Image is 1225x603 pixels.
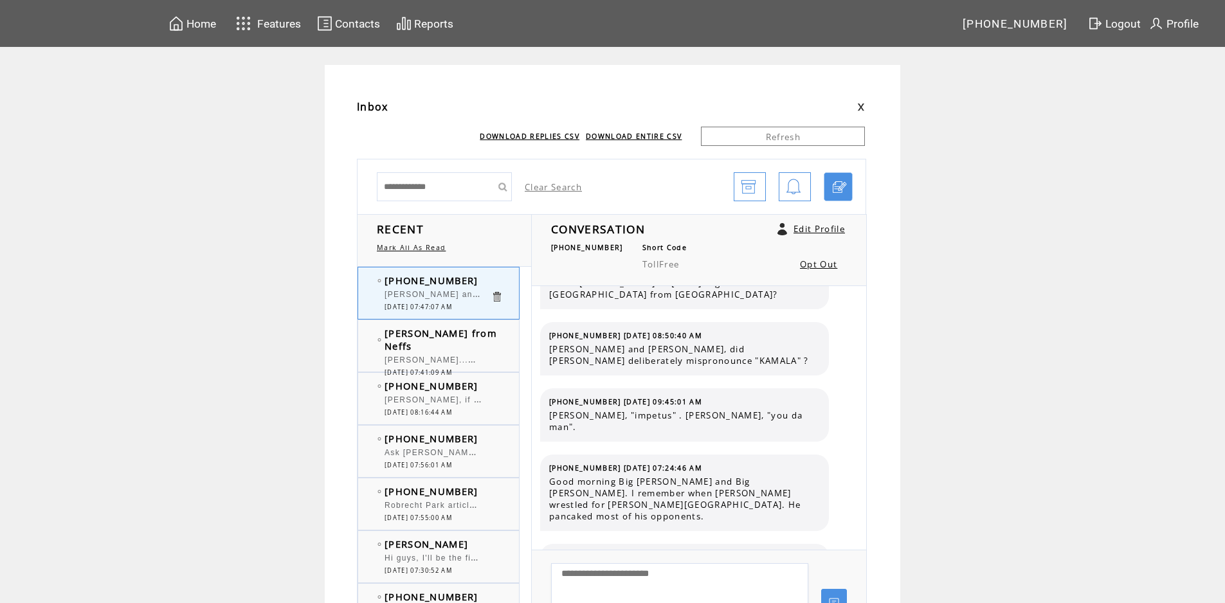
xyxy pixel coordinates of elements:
[385,368,452,377] span: [DATE] 07:41:09 AM
[385,485,478,498] span: [PHONE_NUMBER]
[377,543,381,546] img: bulletEmpty.png
[377,221,424,237] span: RECENT
[315,14,382,33] a: Contacts
[377,437,381,440] img: bulletEmpty.png
[377,490,381,493] img: bulletEmpty.png
[385,274,478,287] span: [PHONE_NUMBER]
[701,127,865,146] a: Refresh
[385,550,1122,563] span: Hi guys, I'll be the first-- Why is there this much hoopla for that man but NONE for children/tea...
[549,397,702,406] span: [PHONE_NUMBER] [DATE] 09:45:01 AM
[317,15,332,32] img: contacts.svg
[786,173,801,202] img: bell.png
[794,223,845,235] a: Edit Profile
[394,14,455,33] a: Reports
[549,410,819,433] span: [PERSON_NAME], "impetus" . [PERSON_NAME], "you da man".
[357,100,388,114] span: Inbox
[586,132,682,141] a: DOWNLOAD ENTIRE CSV
[385,498,574,510] span: Robrecht Park article [URL][DOMAIN_NAME]
[257,17,301,30] span: Features
[385,566,452,575] span: [DATE] 07:30:52 AM
[385,461,452,469] span: [DATE] 07:56:01 AM
[377,243,446,252] a: Mark All As Read
[230,11,303,36] a: Features
[396,15,412,32] img: chart.svg
[385,352,973,365] span: [PERSON_NAME]...Dirty [PERSON_NAME]..Easy for me. An actor we both have watched extensively...[PE...
[385,408,452,417] span: [DATE] 08:16:44 AM
[167,14,218,33] a: Home
[741,173,756,202] img: archive.png
[491,291,503,303] a: Click to delete these messgaes
[414,17,453,30] span: Reports
[824,172,853,201] a: Click to start a chat with mobile number by SMS
[1087,15,1103,32] img: exit.svg
[800,258,837,270] a: Opt Out
[642,258,680,270] span: TollFree
[777,223,787,235] a: Click to edit user profile
[335,17,380,30] span: Contacts
[385,327,497,352] span: [PERSON_NAME] from Neffs
[385,590,478,603] span: [PHONE_NUMBER]
[1105,17,1141,30] span: Logout
[480,132,579,141] a: DOWNLOAD REPLIES CSV
[549,476,819,522] span: Good morning Big [PERSON_NAME] and Big [PERSON_NAME]. I remember when [PERSON_NAME] wrestled for ...
[525,181,582,193] a: Clear Search
[963,17,1068,30] span: [PHONE_NUMBER]
[385,287,774,300] span: [PERSON_NAME] and [PERSON_NAME]. CSI with [PERSON_NAME] and [PERSON_NAME].
[549,343,819,366] span: [PERSON_NAME] and [PERSON_NAME], did [PERSON_NAME] deliberately mispronounce "KAMALA" ?
[551,243,623,252] span: [PHONE_NUMBER]
[385,432,478,445] span: [PHONE_NUMBER]
[493,172,512,201] input: Submit
[377,279,381,282] img: bulletEmpty.png
[385,514,452,522] span: [DATE] 07:55:00 AM
[186,17,216,30] span: Home
[377,595,381,598] img: bulletEmpty.png
[377,384,381,388] img: bulletEmpty.png
[385,303,452,311] span: [DATE] 07:47:07 AM
[232,13,255,34] img: features.svg
[551,221,645,237] span: CONVERSATION
[1166,17,1199,30] span: Profile
[385,445,659,458] span: Ask [PERSON_NAME] who the pirates are playing in the playoffs
[1147,14,1201,33] a: Profile
[385,537,468,550] span: [PERSON_NAME]
[549,464,702,473] span: [PHONE_NUMBER] [DATE] 07:24:46 AM
[385,379,478,392] span: [PHONE_NUMBER]
[642,243,687,252] span: Short Code
[377,338,381,341] img: bulletEmpty.png
[168,15,184,32] img: home.svg
[385,392,763,405] span: [PERSON_NAME], if [DATE] night football started in [DATE] then it's been [DATE], not 50
[549,331,702,340] span: [PHONE_NUMBER] [DATE] 08:50:40 AM
[1148,15,1164,32] img: profile.svg
[1085,14,1147,33] a: Logout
